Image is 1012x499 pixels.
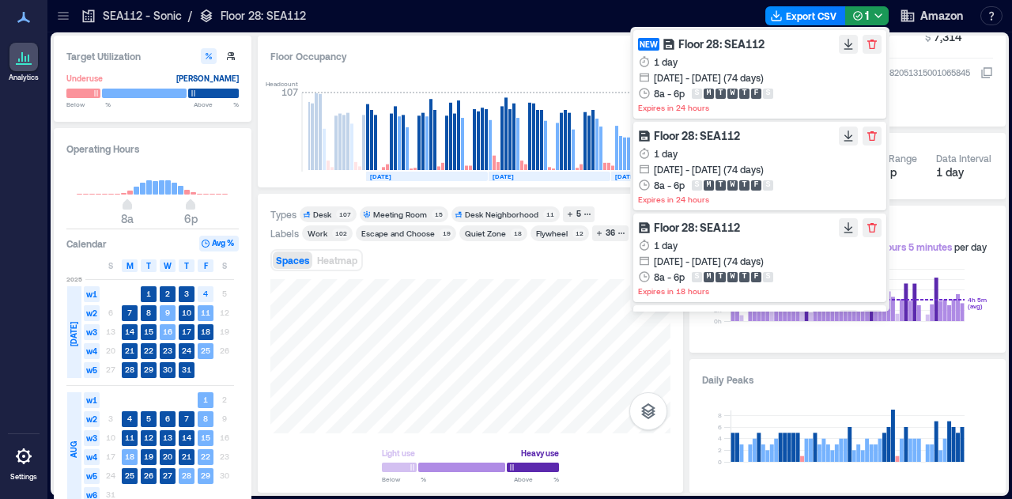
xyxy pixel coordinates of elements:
[84,362,100,378] span: w5
[695,87,700,100] p: S
[925,32,931,43] span: $
[308,228,327,239] div: Work
[638,193,882,206] p: Expires in 24 hours
[314,251,361,269] button: Heatmap
[67,322,80,346] span: [DATE]
[754,87,759,100] p: F
[182,471,191,480] text: 28
[9,73,39,82] p: Analytics
[731,87,735,100] p: W
[163,471,172,480] text: 27
[66,236,107,251] h3: Calendar
[936,152,991,164] div: Data Interval
[10,472,37,482] p: Settings
[766,87,771,100] p: S
[222,259,227,272] span: S
[536,228,568,239] div: Flywheel
[125,433,134,442] text: 11
[199,236,239,251] button: Avg %
[440,229,453,238] div: 19
[934,30,962,43] span: 7,314
[146,259,151,272] span: T
[980,66,993,79] button: IDspc_1382051315001065845
[718,434,722,442] tspan: 4
[182,365,191,374] text: 31
[742,87,747,100] p: T
[742,179,747,191] p: T
[84,324,100,340] span: w3
[201,433,210,442] text: 15
[936,164,994,180] div: 1 day
[731,270,735,283] p: W
[493,172,514,180] text: [DATE]
[920,8,963,24] span: Amazon
[845,6,889,25] button: 1
[270,208,296,221] div: Types
[317,255,357,266] span: Heatmap
[146,308,151,317] text: 8
[336,210,353,219] div: 107
[270,227,299,240] div: Labels
[121,212,134,225] span: 8a
[182,327,191,336] text: 17
[4,38,43,87] a: Analytics
[84,392,100,408] span: w1
[146,289,151,298] text: 1
[221,8,306,24] p: Floor 28: SEA112
[707,87,712,100] p: M
[163,346,172,355] text: 23
[144,433,153,442] text: 12
[592,225,629,241] button: 36
[163,327,172,336] text: 16
[754,179,759,191] p: F
[603,226,617,240] div: 36
[144,365,153,374] text: 29
[852,6,869,26] div: 1
[127,308,132,317] text: 7
[184,212,198,225] span: 6p
[201,308,210,317] text: 11
[615,172,636,180] text: [DATE]
[654,129,740,142] span: Floor 28: SEA112
[270,48,670,64] div: Floor Occupancy
[718,423,722,431] tspan: 6
[144,471,153,480] text: 26
[204,259,208,272] span: F
[203,395,208,404] text: 1
[866,152,917,164] div: Hour Range
[144,452,153,461] text: 19
[563,206,595,222] button: 5
[164,259,172,272] span: W
[521,445,559,461] div: Heavy use
[5,437,43,486] a: Settings
[719,87,723,100] p: T
[188,8,192,24] p: /
[654,253,764,269] div: [DATE] - [DATE] (74 days)
[654,70,764,85] div: [DATE] - [DATE] (74 days)
[165,308,170,317] text: 9
[866,164,923,180] div: 8a - 6p
[66,70,103,86] div: Underuse
[125,471,134,480] text: 25
[714,317,722,325] tspan: 0h
[201,471,210,480] text: 29
[84,468,100,484] span: w5
[654,146,678,161] div: 1 day
[654,269,685,285] div: 8a - 6p
[766,270,771,283] p: S
[201,346,210,355] text: 25
[125,346,134,355] text: 21
[182,452,191,461] text: 21
[163,365,172,374] text: 30
[184,259,189,272] span: T
[84,449,100,465] span: w4
[165,414,170,423] text: 6
[718,411,722,419] tspan: 8
[719,179,723,191] p: T
[125,452,134,461] text: 18
[103,8,182,24] p: SEA112 - Sonic
[125,365,134,374] text: 28
[707,179,712,191] p: M
[66,48,239,64] h3: Target Utilization
[84,343,100,359] span: w4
